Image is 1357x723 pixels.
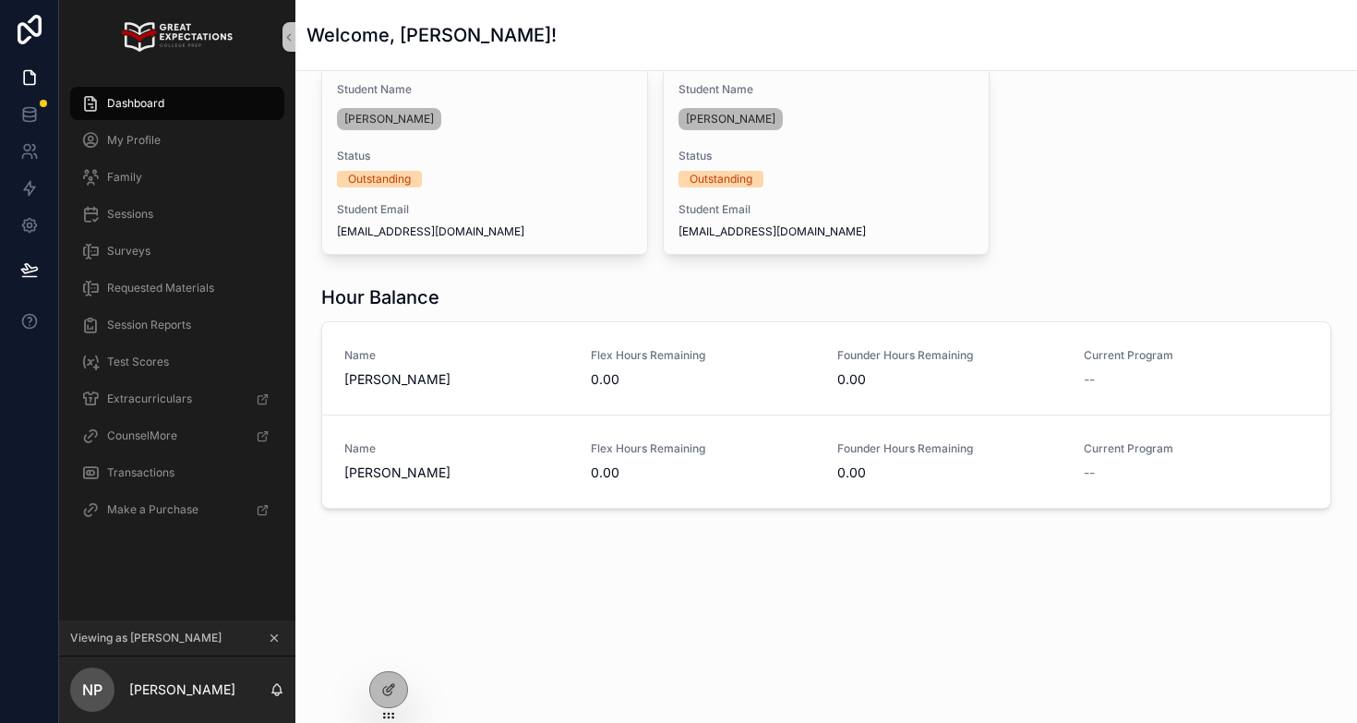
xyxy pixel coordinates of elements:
[686,112,775,127] span: [PERSON_NAME]
[70,308,284,342] a: Session Reports
[837,348,1062,363] span: Founder Hours Remaining
[70,161,284,194] a: Family
[591,441,815,456] span: Flex Hours Remaining
[678,149,974,163] span: Status
[337,202,632,217] span: Student Email
[122,22,232,52] img: App logo
[107,392,192,406] span: Extracurriculars
[1084,348,1308,363] span: Current Program
[678,202,974,217] span: Student Email
[337,108,441,130] a: [PERSON_NAME]
[348,171,411,187] div: Outstanding
[59,74,295,550] div: scrollable content
[837,464,1062,482] span: 0.00
[678,82,974,97] span: Student Name
[107,428,177,443] span: CounselMore
[70,419,284,452] a: CounselMore
[107,133,161,148] span: My Profile
[70,198,284,231] a: Sessions
[344,464,569,482] span: [PERSON_NAME]
[107,465,174,480] span: Transactions
[70,345,284,379] a: Test Scores
[591,464,815,482] span: 0.00
[70,493,284,526] a: Make a Purchase
[344,370,569,389] span: [PERSON_NAME]
[1084,370,1095,389] span: --
[70,235,284,268] a: Surveys
[107,502,198,517] span: Make a Purchase
[337,149,632,163] span: Status
[129,681,235,699] p: [PERSON_NAME]
[82,679,102,701] span: NP
[107,244,150,259] span: Surveys
[321,284,439,310] h1: Hour Balance
[837,370,1062,389] span: 0.00
[107,318,191,332] span: Session Reports
[70,87,284,120] a: Dashboard
[107,96,164,111] span: Dashboard
[1084,441,1308,456] span: Current Program
[591,370,815,389] span: 0.00
[344,441,569,456] span: Name
[306,22,557,48] h1: Welcome, [PERSON_NAME]!
[107,170,142,185] span: Family
[70,124,284,157] a: My Profile
[70,271,284,305] a: Requested Materials
[344,112,434,127] span: [PERSON_NAME]
[591,348,815,363] span: Flex Hours Remaining
[678,224,974,239] span: [EMAIL_ADDRESS][DOMAIN_NAME]
[70,456,284,489] a: Transactions
[837,441,1062,456] span: Founder Hours Remaining
[1084,464,1095,482] span: --
[70,382,284,416] a: Extracurriculars
[337,82,632,97] span: Student Name
[107,207,153,222] span: Sessions
[107,355,169,369] span: Test Scores
[678,108,783,130] a: [PERSON_NAME]
[344,348,569,363] span: Name
[107,281,214,295] span: Requested Materials
[690,171,752,187] div: Outstanding
[70,631,222,645] span: Viewing as [PERSON_NAME]
[337,224,632,239] span: [EMAIL_ADDRESS][DOMAIN_NAME]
